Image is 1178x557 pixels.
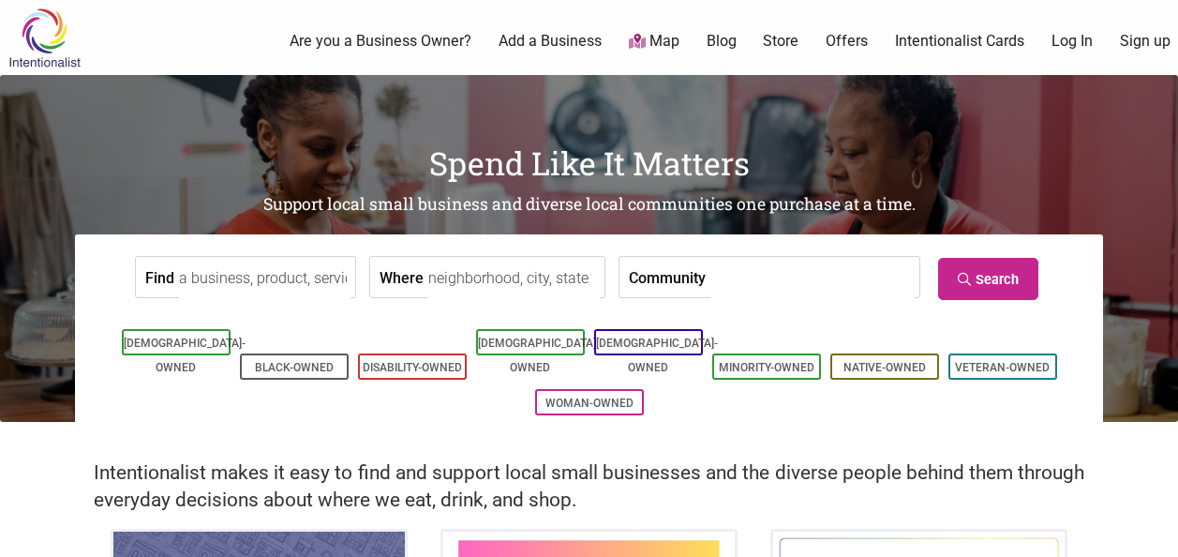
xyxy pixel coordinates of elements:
[428,257,600,299] input: neighborhood, city, state
[124,337,246,374] a: [DEMOGRAPHIC_DATA]-Owned
[938,258,1038,300] a: Search
[596,337,718,374] a: [DEMOGRAPHIC_DATA]-Owned
[179,257,350,299] input: a business, product, service
[145,257,174,297] label: Find
[380,257,424,297] label: Where
[955,361,1050,374] a: Veteran-Owned
[843,361,926,374] a: Native-Owned
[499,31,602,52] a: Add a Business
[545,397,634,410] a: Woman-Owned
[1051,31,1093,52] a: Log In
[290,31,471,52] a: Are you a Business Owner?
[719,361,814,374] a: Minority-Owned
[763,31,798,52] a: Store
[94,459,1084,514] h2: Intentionalist makes it easy to find and support local small businesses and the diverse people be...
[895,31,1024,52] a: Intentionalist Cards
[478,337,600,374] a: [DEMOGRAPHIC_DATA]-Owned
[1120,31,1171,52] a: Sign up
[363,361,462,374] a: Disability-Owned
[826,31,868,52] a: Offers
[707,31,737,52] a: Blog
[629,257,706,297] label: Community
[255,361,334,374] a: Black-Owned
[629,31,679,53] a: Map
